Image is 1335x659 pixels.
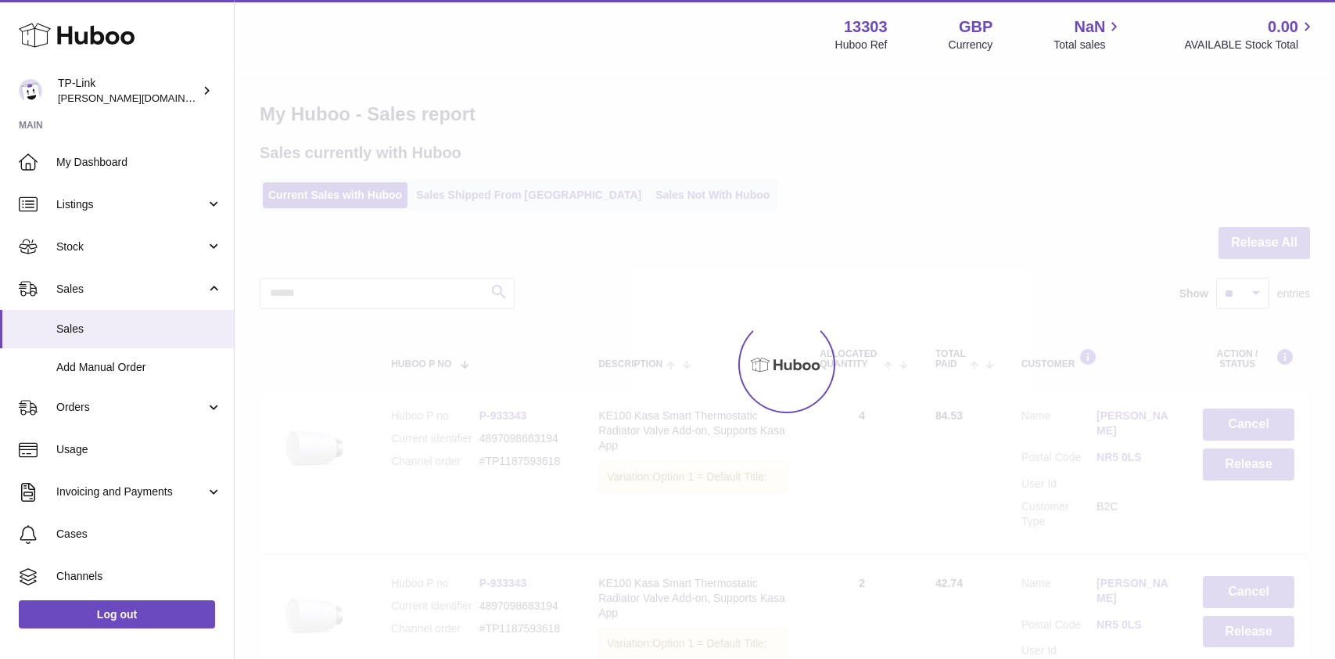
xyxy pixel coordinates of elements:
img: susie.li@tp-link.com [19,79,42,103]
div: Currency [949,38,993,52]
span: Invoicing and Payments [56,484,206,499]
span: Orders [56,400,206,415]
span: [PERSON_NAME][DOMAIN_NAME][EMAIL_ADDRESS][DOMAIN_NAME] [58,92,395,104]
span: 0.00 [1268,16,1298,38]
a: 0.00 AVAILABLE Stock Total [1184,16,1316,52]
div: TP-Link [58,76,199,106]
span: NaN [1074,16,1105,38]
span: AVAILABLE Stock Total [1184,38,1316,52]
div: Huboo Ref [835,38,888,52]
span: Sales [56,322,222,337]
strong: 13303 [844,16,888,38]
span: Sales [56,282,206,297]
a: Log out [19,600,215,628]
a: NaN Total sales [1053,16,1123,52]
span: Stock [56,239,206,254]
span: Add Manual Order [56,360,222,375]
span: Total sales [1053,38,1123,52]
span: Channels [56,569,222,584]
span: Cases [56,527,222,542]
strong: GBP [959,16,992,38]
span: My Dashboard [56,155,222,170]
span: Usage [56,442,222,457]
span: Listings [56,197,206,212]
